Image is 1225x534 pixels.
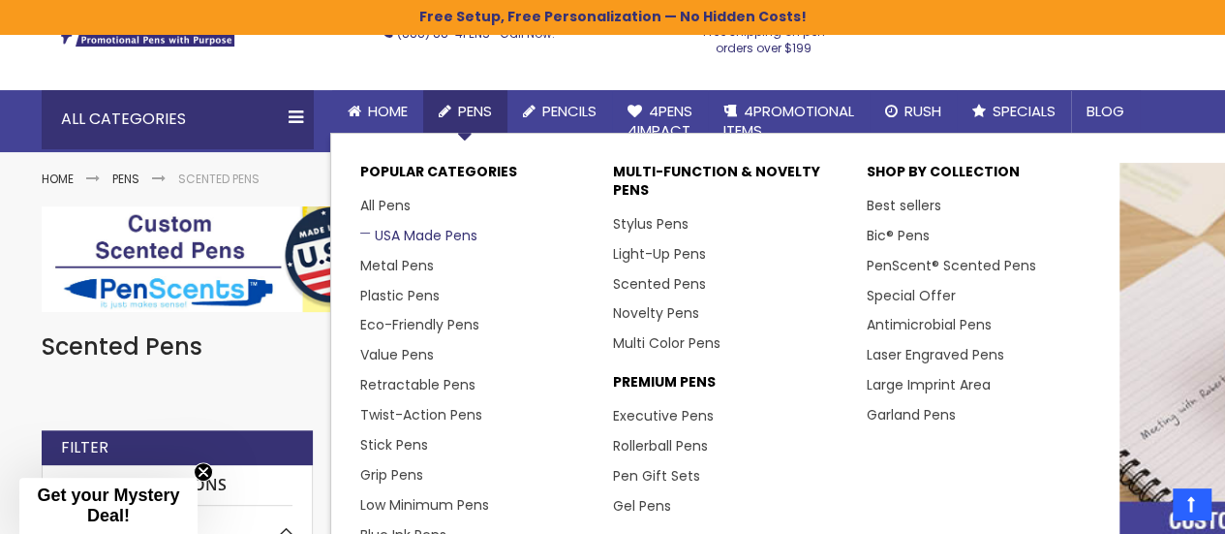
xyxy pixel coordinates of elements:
span: Rush [904,101,941,121]
strong: Shopping Options [62,465,292,507]
a: Rollerball Pens [613,436,708,455]
a: Pen Gift Sets [613,466,700,486]
a: 4Pens4impact [612,90,708,153]
a: Special Offer [866,286,955,305]
span: Pens [458,101,492,121]
span: Specials [993,101,1056,121]
a: Light-Up Pens [613,244,706,264]
p: Popular Categories [360,163,594,191]
img: Scented Pens [42,206,1184,311]
strong: Scented Pens [178,171,260,187]
span: 4PROMOTIONAL ITEMS [723,101,854,141]
p: Shop By Collection [866,163,1099,191]
a: Stick Pens [360,435,428,455]
a: Plastic Pens [360,286,440,305]
a: Executive Pens [613,406,714,425]
span: 4Pens 4impact [628,101,692,141]
div: All Categories [42,90,313,148]
a: Bic® Pens [866,226,929,245]
span: Blog [1087,101,1124,121]
a: Novelty Pens [613,303,699,323]
a: Gel Pens [613,496,671,516]
a: Grip Pens [360,465,423,485]
strong: Filter [61,437,108,458]
a: Pens [112,171,139,187]
a: All Pens [360,196,411,215]
a: Laser Engraved Pens [866,345,1003,364]
a: Pencils [507,90,612,133]
a: Rush [870,90,957,133]
button: Close teaser [194,462,213,482]
span: Pencils [542,101,597,121]
span: Home [368,101,408,121]
a: Best sellers [866,196,940,215]
a: Value Pens [360,345,434,364]
a: Twist-Action Pens [360,405,482,424]
a: USA Made Pens [360,226,477,245]
a: Antimicrobial Pens [866,315,991,334]
a: 4PROMOTIONALITEMS [708,90,870,153]
a: PenScent® Scented Pens [866,256,1035,275]
a: Home [42,171,74,187]
a: Eco-Friendly Pens [360,315,479,334]
span: Get your Mystery Deal! [37,486,179,525]
a: Retractable Pens [360,375,475,394]
a: Specials [957,90,1071,133]
a: Scented Pens [613,274,706,294]
div: Get your Mystery Deal!Close teaser [19,478,198,534]
a: Low Minimum Pens [360,495,489,515]
a: Multi Color Pens [613,333,720,353]
p: Premium Pens [613,373,846,401]
a: Stylus Pens [613,214,689,234]
iframe: Google Customer Reviews [1065,482,1225,534]
a: Metal Pens [360,256,434,275]
a: Blog [1071,90,1140,133]
div: Free shipping on pen orders over $199 [683,16,845,55]
p: Multi-Function & Novelty Pens [613,163,846,209]
a: Garland Pens [866,405,955,424]
a: Large Imprint Area [866,375,990,394]
a: Pens [423,90,507,133]
h1: Scented Pens [42,331,1184,362]
a: Home [332,90,423,133]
